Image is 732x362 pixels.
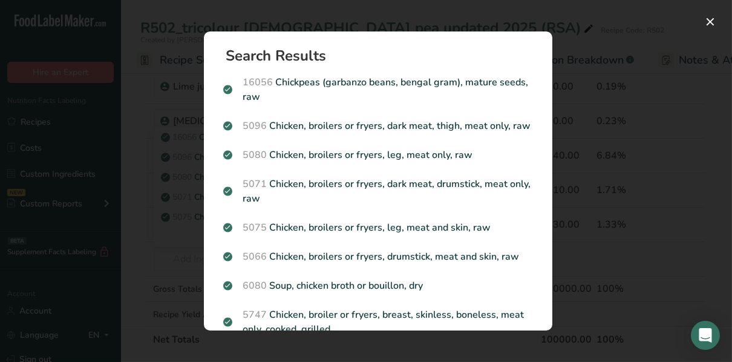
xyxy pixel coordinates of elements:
[223,308,533,337] p: Chicken, broiler or fryers, breast, skinless, boneless, meat only, cooked, grilled
[243,279,267,292] span: 6080
[223,249,533,264] p: Chicken, broilers or fryers, drumstick, meat and skin, raw
[243,119,267,133] span: 5096
[223,119,533,133] p: Chicken, broilers or fryers, dark meat, thigh, meat only, raw
[243,308,267,321] span: 5747
[223,148,533,162] p: Chicken, broilers or fryers, leg, meat only, raw
[223,278,533,293] p: Soup, chicken broth or bouillon, dry
[243,76,273,89] span: 16056
[691,321,720,350] div: Open Intercom Messenger
[223,177,533,206] p: Chicken, broilers or fryers, dark meat, drumstick, meat only, raw
[223,220,533,235] p: Chicken, broilers or fryers, leg, meat and skin, raw
[223,75,533,104] p: Chickpeas (garbanzo beans, bengal gram), mature seeds, raw
[226,48,540,63] h1: Search Results
[243,148,267,162] span: 5080
[243,250,267,263] span: 5066
[243,177,267,191] span: 5071
[243,221,267,234] span: 5075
